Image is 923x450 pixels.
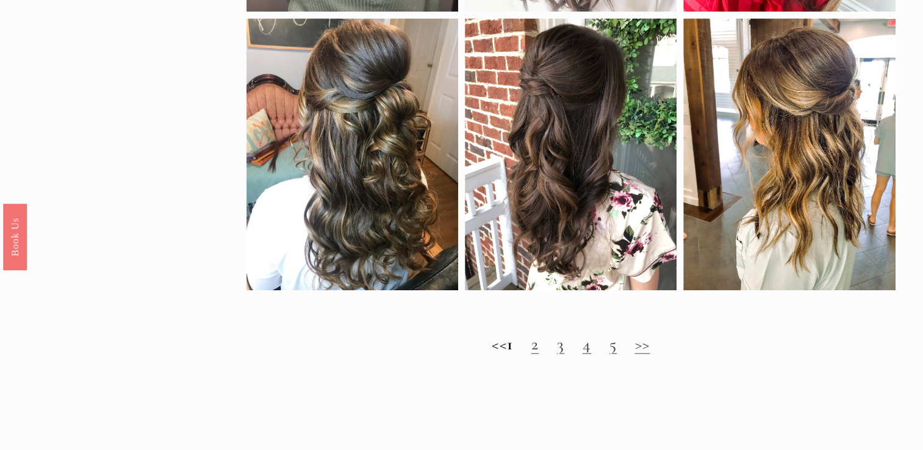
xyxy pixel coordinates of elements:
a: 2 [531,334,539,354]
a: Book Us [3,204,27,270]
h2: << [246,334,896,354]
a: 4 [583,334,591,354]
a: 3 [557,334,564,354]
strong: 1 [507,334,513,354]
a: 5 [609,334,617,354]
a: >> [635,334,650,354]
